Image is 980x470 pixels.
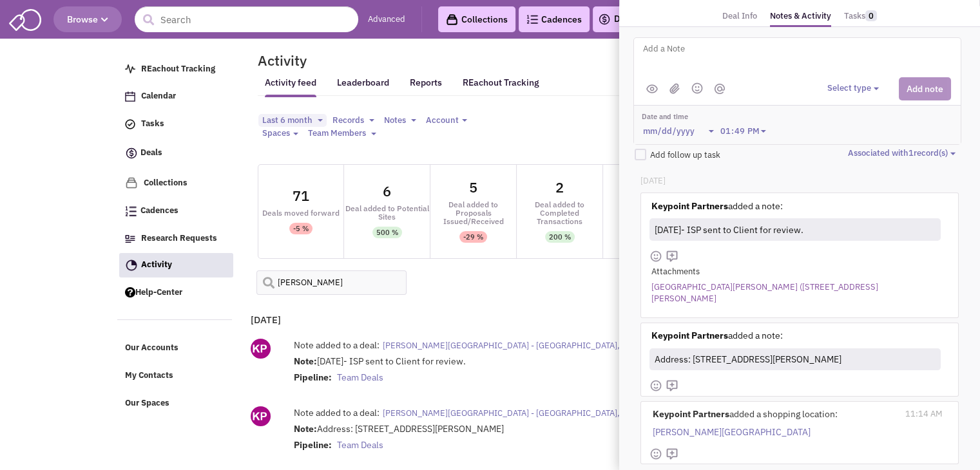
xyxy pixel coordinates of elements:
a: REachout Tracking [119,57,233,82]
img: face-smile.png [649,379,662,392]
label: Note added to a deal: [294,339,380,352]
a: [GEOGRAPHIC_DATA][PERSON_NAME] ([STREET_ADDRESS][PERSON_NAME] [651,281,934,305]
strong: Pipeline: [294,439,332,451]
div: 6 [383,184,391,198]
img: icon-tasks.png [125,119,135,129]
span: Spaces [262,127,290,138]
img: mdi_comment-add-outline.png [666,379,678,392]
a: Deals [598,12,638,27]
a: Cadences [519,6,590,32]
input: Search Activity [256,270,407,295]
label: Attachments [651,266,700,278]
span: Team Deals [337,371,383,383]
a: Tasks [119,112,233,136]
span: REachout Tracking [141,63,215,74]
p: [DATE] [640,175,666,187]
div: 500 % [376,227,398,238]
span: Add follow up task [650,149,720,160]
a: Help-Center [119,281,233,305]
div: 71 [293,189,309,203]
img: ny_GipEnDU-kinWYCc5EwQ.png [251,339,271,359]
label: Note added to a deal: [294,406,380,419]
a: Activity feed [265,77,316,97]
div: added a shopping location: [649,402,899,444]
div: Deals moved forward [258,209,344,217]
div: -29 % [463,231,483,243]
img: icon-deals.svg [125,146,138,161]
span: My Contacts [125,370,173,381]
img: face-smile.png [649,250,662,263]
span: Tasks [141,118,164,129]
a: Notes & Activity [770,7,831,28]
a: Tasks [844,7,877,26]
img: (jpg,png,gif,doc,docx,xls,xlsx,pdf,txt) [669,83,680,94]
strong: Note: [294,355,317,367]
div: 5 [469,180,477,194]
img: Research.png [125,235,135,243]
button: Spaces [258,127,302,140]
div: Emails Sent [603,209,689,217]
img: face-smile.png [649,447,662,460]
div: -5 % [293,223,309,234]
button: Notes [380,114,420,127]
img: emoji.png [691,82,703,94]
div: [DATE]- ISP sent to Client for review. [294,355,751,387]
div: 200 % [549,231,571,243]
span: Last 6 month [262,115,312,126]
span: Collections [144,177,187,188]
span: Records [332,115,364,126]
div: Address: [STREET_ADDRESS][PERSON_NAME] [652,350,936,369]
a: Deal Info [722,7,757,26]
span: Team Members [308,127,366,138]
a: Research Requests [119,227,233,251]
button: Records [329,114,378,127]
img: mdi_comment-add-outline.png [666,250,678,263]
a: REachout Tracking [463,69,539,96]
span: Browse [67,14,108,25]
img: icon-deals.svg [598,12,611,27]
img: icon-collection-lavender.png [125,176,138,189]
a: Deals [119,140,233,167]
a: Reports [410,77,442,97]
div: Deal added to Completed Transactions [517,200,602,225]
a: Advanced [368,14,405,26]
span: [PERSON_NAME][GEOGRAPHIC_DATA] - [GEOGRAPHIC_DATA], [US_STATE] [383,340,664,351]
button: Associated with1record(s) [848,147,959,160]
label: Date and time [642,112,772,122]
div: Deal added to Potential Sites [344,204,430,221]
img: public.png [646,84,658,93]
strong: Pipeline: [294,371,332,383]
label: added a note: [651,200,783,212]
button: Browse [53,6,122,32]
img: Activity.png [126,259,137,271]
a: My Contacts [119,364,233,388]
button: Team Members [304,127,380,140]
span: Cadences [140,205,178,216]
img: Calendar.png [125,91,135,102]
span: 11:14 AM [905,408,943,419]
img: ny_GipEnDU-kinWYCc5EwQ.png [251,406,271,426]
img: Cadences_logo.png [526,15,538,24]
div: 2 [555,180,564,194]
span: Notes [384,115,406,126]
b: [DATE] [251,314,281,326]
button: Account [422,114,471,127]
div: Address: [STREET_ADDRESS][PERSON_NAME] [294,422,751,455]
b: Keypoint Partners [653,408,729,420]
a: Collections [119,171,233,196]
strong: Note: [294,423,317,435]
span: 1 [908,147,914,158]
span: Team Deals [337,439,383,451]
span: Our Accounts [125,343,178,353]
button: Last 6 month [258,114,327,127]
input: Search [135,6,358,32]
div: [DATE]- ISP sent to Client for review. [652,220,936,239]
a: Cadences [119,199,233,223]
img: Cadences_logo.png [125,206,137,216]
a: Activity [119,253,233,277]
span: Activity [141,259,172,270]
a: Our Spaces [119,391,233,416]
a: Collections [438,6,515,32]
strong: Keypoint Partners [651,200,728,212]
a: Calendar [119,84,233,109]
